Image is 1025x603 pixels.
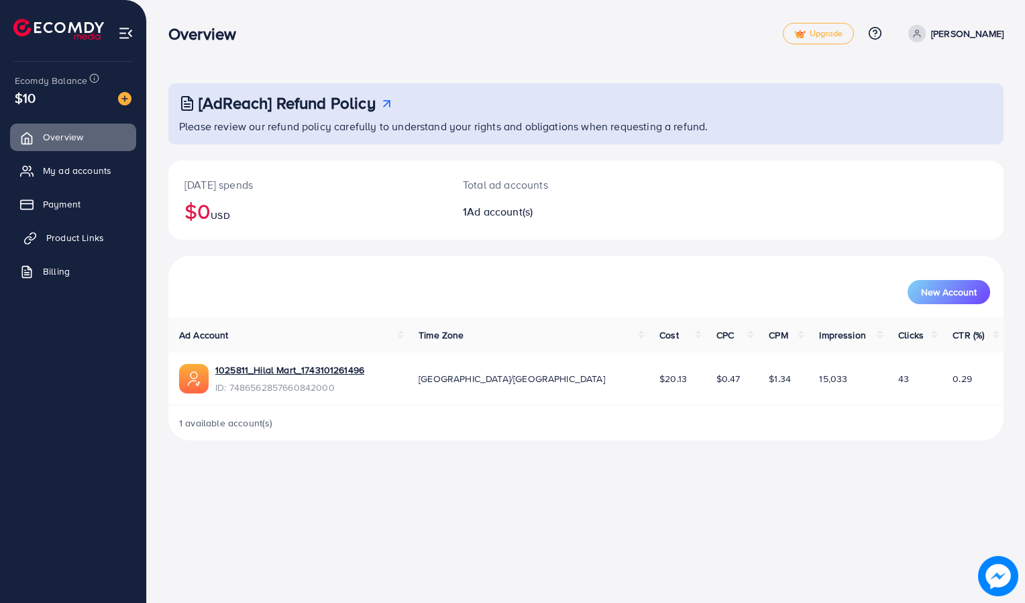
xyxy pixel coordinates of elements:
[43,164,111,177] span: My ad accounts
[769,328,788,342] span: CPM
[659,372,687,385] span: $20.13
[184,198,431,224] h2: $0
[43,130,83,144] span: Overview
[659,328,679,342] span: Cost
[819,328,866,342] span: Impression
[118,26,133,41] img: menu
[419,328,464,342] span: Time Zone
[921,287,977,297] span: New Account
[168,24,247,44] h3: Overview
[13,19,104,40] img: logo
[463,177,639,193] p: Total ad accounts
[15,88,36,107] span: $10
[908,280,990,304] button: New Account
[215,381,364,394] span: ID: 7486562857660842000
[118,92,131,105] img: image
[211,209,229,222] span: USD
[953,372,972,385] span: 0.29
[10,124,136,150] a: Overview
[15,74,87,87] span: Ecomdy Balance
[199,93,376,113] h3: [AdReach] Refund Policy
[10,258,136,285] a: Billing
[43,197,80,211] span: Payment
[783,23,854,44] a: tickUpgrade
[978,556,1018,596] img: image
[215,363,364,377] a: 1025811_Hilal Mart_1743101261496
[898,372,909,385] span: 43
[794,29,843,39] span: Upgrade
[46,231,104,244] span: Product Links
[10,191,136,218] a: Payment
[716,372,741,385] span: $0.47
[716,328,734,342] span: CPC
[463,205,639,218] h2: 1
[179,328,229,342] span: Ad Account
[184,177,431,193] p: [DATE] spends
[931,26,1004,42] p: [PERSON_NAME]
[898,328,924,342] span: Clicks
[794,30,806,39] img: tick
[10,157,136,184] a: My ad accounts
[179,416,273,430] span: 1 available account(s)
[903,25,1004,42] a: [PERSON_NAME]
[10,224,136,251] a: Product Links
[179,118,995,134] p: Please review our refund policy carefully to understand your rights and obligations when requesti...
[769,372,791,385] span: $1.34
[43,265,70,278] span: Billing
[467,204,533,219] span: Ad account(s)
[419,372,605,385] span: [GEOGRAPHIC_DATA]/[GEOGRAPHIC_DATA]
[953,328,984,342] span: CTR (%)
[819,372,847,385] span: 15,033
[179,364,209,393] img: ic-ads-acc.e4c84228.svg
